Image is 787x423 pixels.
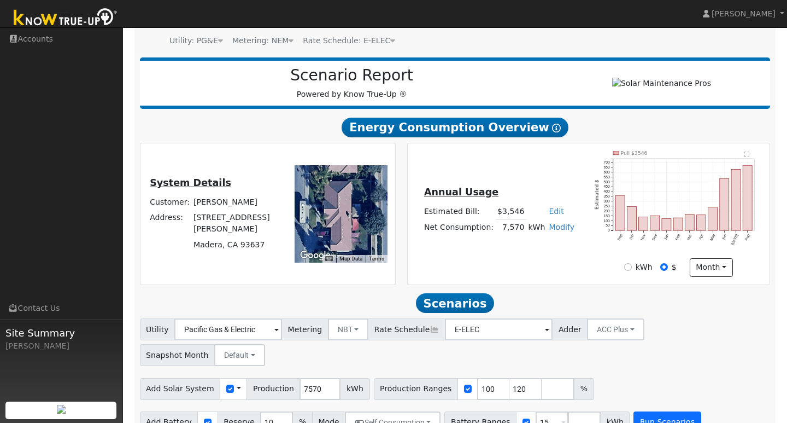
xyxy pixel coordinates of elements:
text: May [709,233,716,242]
span: Rate Schedule [368,318,445,340]
text: 250 [603,204,610,208]
td: 7,570 [496,219,526,235]
span: Metering [281,318,328,340]
rect: onclick="" [731,170,741,231]
span: Alias: HE1 [303,36,395,45]
text: 450 [603,185,610,189]
text: 200 [603,209,610,213]
text: Estimated $ [594,179,600,210]
rect: onclick="" [639,217,648,231]
td: $3,546 [496,204,526,220]
td: Address: [148,210,192,237]
text: Sep [616,234,623,242]
text: Apr [698,233,704,241]
text: 100 [603,219,610,223]
text: Jan [663,234,669,241]
span: % [574,378,594,400]
td: [STREET_ADDRESS][PERSON_NAME] [192,210,283,237]
label: kWh [636,262,653,273]
text: Oct [629,234,635,241]
button: Keyboard shortcuts [325,255,333,263]
text:  [744,151,750,158]
a: Terms (opens in new tab) [369,256,384,262]
td: Madera, CA 93637 [192,237,283,252]
span: Add Solar System [140,378,221,400]
text: 150 [603,214,610,218]
input: Select a Rate Schedule [445,318,553,340]
div: Metering: NEM [232,35,293,47]
div: Powered by Know True-Up ® [145,66,559,100]
rect: onclick="" [627,207,636,231]
rect: onclick="" [743,165,752,230]
a: Modify [549,223,574,231]
rect: onclick="" [720,178,729,230]
text: 50 [606,224,610,228]
text: Mar [686,233,693,241]
text: 600 [603,170,610,174]
button: NBT [328,318,369,340]
a: Edit [549,207,563,216]
text: 700 [603,160,610,164]
u: Annual Usage [424,187,498,198]
input: $ [660,263,668,271]
h2: Scenario Report [151,66,553,85]
span: Utility [140,318,175,340]
img: Know True-Up [8,6,123,31]
div: [PERSON_NAME] [5,340,117,352]
rect: onclick="" [650,216,660,230]
span: kWh [340,378,369,400]
text: 400 [603,189,610,193]
div: Utility: PG&E [169,35,223,47]
text: 500 [603,180,610,184]
i: Show Help [552,124,561,132]
span: Snapshot Month [140,344,215,366]
span: Production [246,378,300,400]
img: Google [297,248,333,263]
text: Nov [640,233,647,241]
text: Jun [721,234,727,241]
rect: onclick="" [697,215,706,230]
text: Pull $3546 [621,150,648,156]
text: 350 [603,194,610,198]
td: [PERSON_NAME] [192,195,283,210]
rect: onclick="" [662,219,671,231]
span: Site Summary [5,326,117,340]
button: Default [214,344,265,366]
text: Feb [674,234,680,241]
text: 650 [603,165,610,169]
text: [DATE] [730,234,739,246]
button: ACC Plus [587,318,644,340]
span: [PERSON_NAME] [712,9,776,18]
text: 550 [603,175,610,179]
input: kWh [624,263,632,271]
input: Select a Utility [174,318,282,340]
button: month [690,258,733,277]
text: Aug [744,234,751,242]
text: 0 [608,228,610,232]
td: kWh [526,219,547,235]
text: Dec [651,233,658,241]
rect: onclick="" [708,207,718,230]
img: Solar Maintenance Pros [612,78,711,89]
span: Scenarios [416,293,494,313]
label: $ [672,262,677,273]
rect: onclick="" [673,218,683,230]
rect: onclick="" [615,195,625,230]
a: Open this area in Google Maps (opens a new window) [297,248,333,263]
img: retrieve [57,405,66,414]
td: Net Consumption: [422,219,495,235]
span: Production Ranges [374,378,458,400]
span: Adder [552,318,588,340]
text: 300 [603,199,610,203]
u: System Details [150,177,231,188]
td: Estimated Bill: [422,204,495,220]
td: Customer: [148,195,192,210]
button: Map Data [339,255,362,263]
rect: onclick="" [685,215,694,230]
span: Energy Consumption Overview [342,118,568,137]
